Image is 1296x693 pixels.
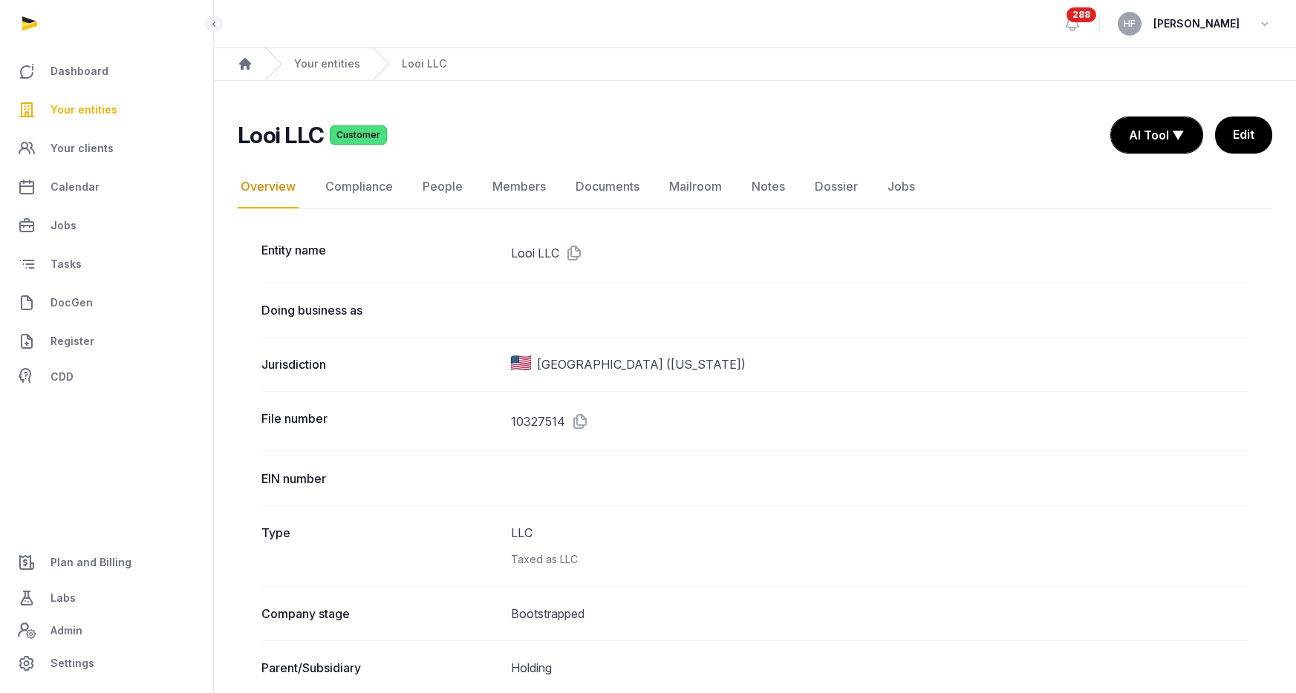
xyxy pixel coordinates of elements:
[261,301,499,319] dt: Doing business as
[511,241,1248,265] dd: Looi LLC
[12,92,201,128] a: Your entities
[12,285,201,321] a: DocGen
[402,56,446,71] a: Looi LLC
[51,332,94,350] span: Register
[12,246,201,282] a: Tasks
[261,605,499,623] dt: Company stage
[1124,19,1136,28] span: HF
[51,139,114,157] span: Your clients
[1067,7,1096,22] span: 288
[51,101,117,119] span: Your entities
[51,554,131,571] span: Plan and Billing
[238,122,324,148] h2: Looi LLC
[294,56,360,71] a: Your entities
[51,589,76,607] span: Labs
[261,410,499,433] dt: File number
[261,241,499,265] dt: Entity name
[12,616,201,646] a: Admin
[51,294,93,312] span: DocGen
[51,178,100,196] span: Calendar
[666,165,725,208] a: Mailroom
[537,355,746,373] span: [GEOGRAPHIC_DATA] ([US_STATE])
[261,355,499,373] dt: Jurisdiction
[261,524,499,568] dt: Type
[885,165,918,208] a: Jobs
[238,165,299,208] a: Overview
[511,659,1248,677] dd: Holding
[51,622,82,640] span: Admin
[12,580,201,616] a: Labs
[511,524,1248,568] dd: LLC
[214,47,1296,81] nav: Breadcrumb
[1215,116,1272,154] a: Edit
[51,217,76,234] span: Jobs
[12,169,201,205] a: Calendar
[511,605,1248,623] dd: Bootstrapped
[749,165,788,208] a: Notes
[511,410,1248,433] dd: 10327514
[238,165,1272,208] nav: Tabs
[489,165,549,208] a: Members
[12,646,201,681] a: Settings
[12,362,201,392] a: CDD
[1118,12,1142,36] button: HF
[12,131,201,166] a: Your clients
[51,255,82,273] span: Tasks
[51,62,108,80] span: Dashboard
[1153,15,1240,33] span: [PERSON_NAME]
[12,323,201,359] a: Register
[1111,117,1202,153] button: AI Tool ▼
[261,659,499,677] dt: Parent/Subsidiary
[322,165,396,208] a: Compliance
[51,654,94,672] span: Settings
[12,53,201,89] a: Dashboard
[573,165,642,208] a: Documents
[812,165,861,208] a: Dossier
[261,470,499,487] dt: EIN number
[51,368,74,386] span: CDD
[12,208,201,243] a: Jobs
[12,545,201,580] a: Plan and Billing
[420,165,466,208] a: People
[511,551,1248,568] div: Taxed as LLC
[330,125,387,145] span: Customer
